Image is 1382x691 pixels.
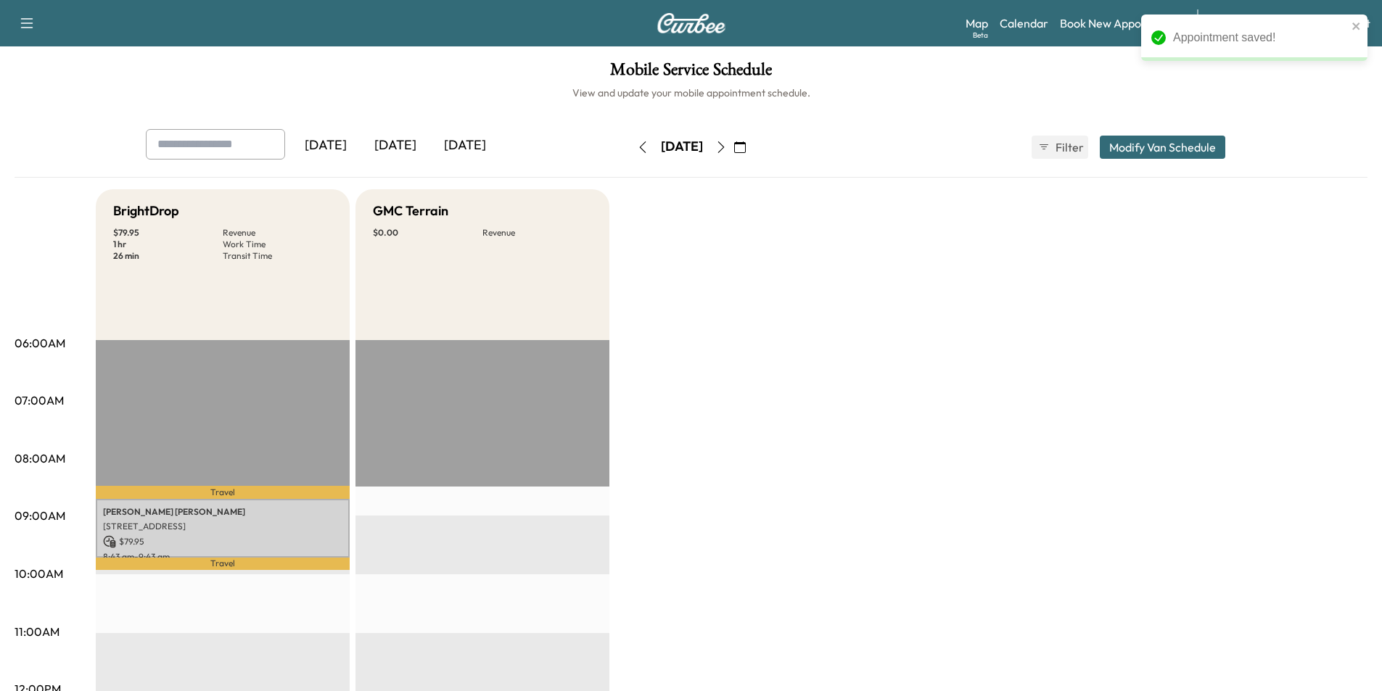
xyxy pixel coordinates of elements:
p: Travel [96,486,350,498]
p: 8:43 am - 9:43 am [103,551,342,563]
button: Filter [1032,136,1088,159]
p: 26 min [113,250,223,262]
p: 09:00AM [15,507,65,524]
p: [PERSON_NAME] [PERSON_NAME] [103,506,342,518]
p: $ 0.00 [373,227,482,239]
div: [DATE] [661,138,703,156]
img: Curbee Logo [657,13,726,33]
p: 11:00AM [15,623,59,640]
p: Revenue [482,227,592,239]
p: 1 hr [113,239,223,250]
p: Transit Time [223,250,332,262]
div: [DATE] [291,129,361,162]
h1: Mobile Service Schedule [15,61,1367,86]
a: Book New Appointment [1060,15,1182,32]
a: Calendar [1000,15,1048,32]
span: Filter [1056,138,1082,156]
h6: View and update your mobile appointment schedule. [15,86,1367,100]
h5: GMC Terrain [373,201,448,221]
button: close [1352,20,1362,32]
div: [DATE] [361,129,430,162]
div: [DATE] [430,129,500,162]
p: 07:00AM [15,392,64,409]
p: Revenue [223,227,332,239]
div: Appointment saved! [1173,29,1347,46]
div: Beta [973,30,988,41]
p: 06:00AM [15,334,65,352]
p: Travel [96,558,350,570]
p: 10:00AM [15,565,63,582]
h5: BrightDrop [113,201,179,221]
p: $ 79.95 [103,535,342,548]
p: 08:00AM [15,450,65,467]
p: Work Time [223,239,332,250]
p: $ 79.95 [113,227,223,239]
button: Modify Van Schedule [1100,136,1225,159]
p: [STREET_ADDRESS] [103,521,342,532]
a: MapBeta [966,15,988,32]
